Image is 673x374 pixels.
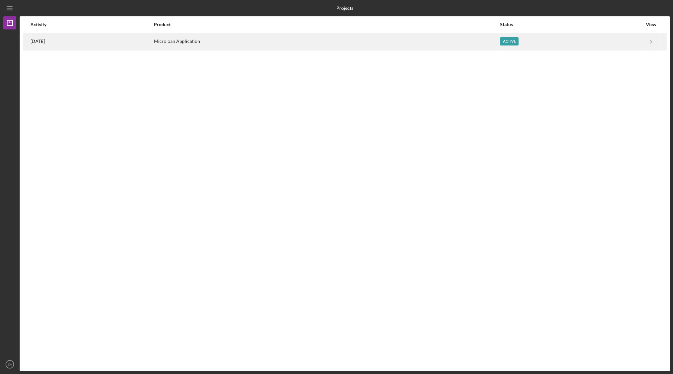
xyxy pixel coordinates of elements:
[154,22,499,27] div: Product
[336,6,353,11] b: Projects
[500,37,518,45] div: Active
[30,39,45,44] time: 2025-07-09 20:06
[643,22,659,27] div: View
[500,22,642,27] div: Status
[3,358,16,371] button: EA
[30,22,153,27] div: Activity
[154,33,499,50] div: Microloan Application
[8,363,12,366] text: EA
